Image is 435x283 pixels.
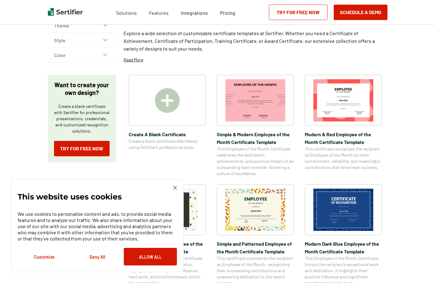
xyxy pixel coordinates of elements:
[18,248,71,265] button: Customize
[217,75,294,177] a: Simple & Modern Employee of the Month Certificate TemplateSimple & Modern Employee of the Month C...
[71,248,124,265] button: Deny All
[181,10,208,16] span: Integrations
[18,211,177,242] p: We use cookies to personalize content and ads, to provide social media features and to analyze ou...
[54,141,110,156] a: Try for Free Now
[269,5,328,20] a: Try for Free Now
[225,189,285,231] img: Simple and Patterned Employee of the Month Certificate Template
[181,8,208,16] a: Integrations
[220,8,235,16] a: Pricing
[123,29,387,52] p: Explore a wide selection of customizable certificate templates at Sertifier. Whether you need a C...
[18,194,122,200] p: This website uses cookies
[129,138,206,150] span: Create a blank certificate effortlessly using Sertifier’s professional tools.
[404,253,435,283] iframe: Chat Widget
[217,146,294,177] span: This Employee of the Month Certificate celebrates the dedication, achievements, and positive impa...
[220,10,235,16] span: Pricing
[54,103,110,134] p: Create a blank certificate with Sertifier for professional presentations, credentials, and custom...
[305,75,382,177] a: Modern & Red Employee of the Month Certificate TemplateModern & Red Employee of the Month Certifi...
[116,8,137,16] span: Solutions
[124,248,177,265] button: Allow All
[305,240,382,255] span: Modern Dark Blue Employee of the Month Certificate Template
[225,79,285,121] img: Simple & Modern Employee of the Month Certificate Template
[313,79,373,121] img: Modern & Red Employee of the Month Certificate Template
[149,8,169,16] span: Features
[48,8,83,16] img: Sertifier | Digital Credentialing Platform
[313,189,373,231] img: Modern Dark Blue Employee of the Month Certificate Template
[155,88,180,113] img: Create A Blank Certificate
[217,240,294,255] span: Simple and Patterned Employee of the Month Certificate Template
[217,130,294,146] span: Simple & Modern Employee of the Month Certificate Template
[54,81,110,96] p: Want to create your own design?
[48,18,116,33] button: Theme
[123,57,143,63] p: Read More
[48,48,116,63] button: Color
[305,146,382,170] span: This certificate recognizes the recipient as Employee of the Month for their commitment, reliabil...
[129,130,206,138] span: Create A Blank Certificate
[305,130,382,146] span: Modern & Red Employee of the Month Certificate Template
[334,5,387,20] button: Schedule a Demo
[173,186,177,190] img: Cookie Popup Close
[48,33,116,48] button: Style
